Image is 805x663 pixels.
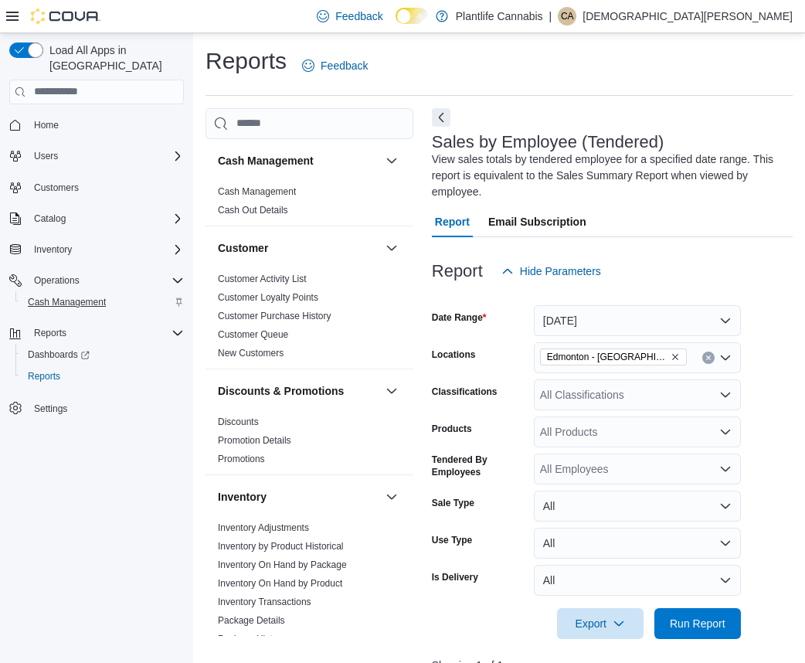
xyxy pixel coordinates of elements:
[22,367,184,386] span: Reports
[3,322,190,344] button: Reports
[9,107,184,460] nav: Complex example
[28,116,65,134] a: Home
[488,206,586,237] span: Email Subscription
[28,324,73,342] button: Reports
[311,1,389,32] a: Feedback
[3,114,190,136] button: Home
[205,270,413,369] div: Customer
[702,352,715,364] button: Clear input
[218,454,265,464] a: Promotions
[218,291,318,304] span: Customer Loyalty Points
[218,204,288,216] span: Cash Out Details
[34,150,58,162] span: Users
[558,7,576,25] div: Christiana Amony
[218,416,259,427] a: Discounts
[719,426,732,438] button: Open list of options
[218,559,347,570] a: Inventory On Hand by Package
[28,115,184,134] span: Home
[719,352,732,364] button: Open list of options
[3,145,190,167] button: Users
[34,403,67,415] span: Settings
[520,263,601,279] span: Hide Parameters
[435,206,470,237] span: Report
[382,488,401,506] button: Inventory
[218,489,267,505] h3: Inventory
[205,182,413,226] div: Cash Management
[22,345,96,364] a: Dashboards
[670,616,725,631] span: Run Report
[218,328,288,341] span: Customer Queue
[218,292,318,303] a: Customer Loyalty Points
[28,147,184,165] span: Users
[218,205,288,216] a: Cash Out Details
[671,352,680,362] button: Remove Edmonton - Harvest Pointe from selection in this group
[382,239,401,257] button: Customer
[432,386,498,398] label: Classifications
[382,151,401,170] button: Cash Management
[432,133,664,151] h3: Sales by Employee (Tendered)
[534,565,741,596] button: All
[382,382,401,400] button: Discounts & Promotions
[218,577,342,590] span: Inventory On Hand by Product
[218,435,291,446] a: Promotion Details
[566,608,634,639] span: Export
[218,434,291,447] span: Promotion Details
[534,305,741,336] button: [DATE]
[28,271,86,290] button: Operations
[28,209,72,228] button: Catalog
[28,209,184,228] span: Catalog
[218,274,307,284] a: Customer Activity List
[719,463,732,475] button: Open list of options
[557,608,644,639] button: Export
[335,8,382,24] span: Feedback
[218,596,311,608] span: Inventory Transactions
[218,540,344,552] span: Inventory by Product Historical
[34,327,66,339] span: Reports
[218,348,284,359] a: New Customers
[28,324,184,342] span: Reports
[218,615,285,626] a: Package Details
[15,344,190,365] a: Dashboards
[432,311,487,324] label: Date Range
[28,370,60,382] span: Reports
[218,453,265,465] span: Promotions
[719,389,732,401] button: Open list of options
[28,271,184,290] span: Operations
[432,571,478,583] label: Is Delivery
[218,347,284,359] span: New Customers
[218,383,344,399] h3: Discounts & Promotions
[34,274,80,287] span: Operations
[218,153,379,168] button: Cash Management
[218,153,314,168] h3: Cash Management
[28,399,73,418] a: Settings
[205,46,287,76] h1: Reports
[28,398,184,417] span: Settings
[218,383,379,399] button: Discounts & Promotions
[321,58,368,73] span: Feedback
[218,578,342,589] a: Inventory On Hand by Product
[3,396,190,419] button: Settings
[432,454,528,478] label: Tendered By Employees
[540,348,687,365] span: Edmonton - Harvest Pointe
[22,345,184,364] span: Dashboards
[218,416,259,428] span: Discounts
[218,240,379,256] button: Customer
[34,212,66,225] span: Catalog
[28,178,184,197] span: Customers
[3,239,190,260] button: Inventory
[43,42,184,73] span: Load All Apps in [GEOGRAPHIC_DATA]
[205,413,413,474] div: Discounts & Promotions
[28,240,184,259] span: Inventory
[218,633,285,645] span: Package History
[34,182,79,194] span: Customers
[28,178,85,197] a: Customers
[15,365,190,387] button: Reports
[28,147,64,165] button: Users
[432,348,476,361] label: Locations
[534,528,741,559] button: All
[432,423,472,435] label: Products
[534,491,741,522] button: All
[218,559,347,571] span: Inventory On Hand by Package
[31,8,100,24] img: Cova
